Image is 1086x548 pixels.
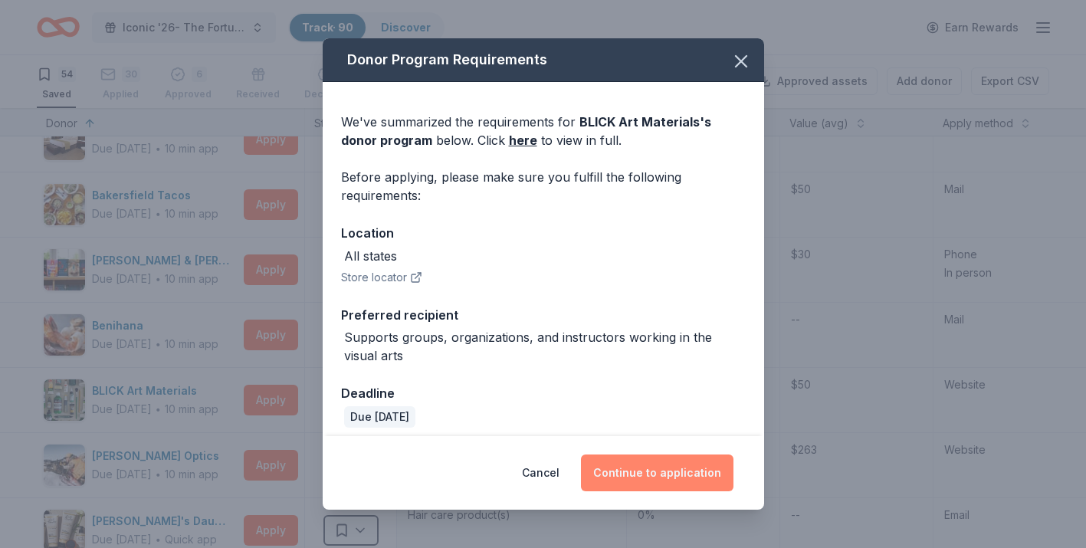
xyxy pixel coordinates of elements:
div: Donor Program Requirements [323,38,764,82]
div: Due [DATE] [344,406,415,428]
div: Before applying, please make sure you fulfill the following requirements: [341,168,746,205]
button: Cancel [522,454,559,491]
div: Supports groups, organizations, and instructors working in the visual arts [344,328,746,365]
a: here [509,131,537,149]
div: Location [341,223,746,243]
div: Preferred recipient [341,305,746,325]
div: Deadline [341,383,746,403]
button: Store locator [341,268,422,287]
div: We've summarized the requirements for below. Click to view in full. [341,113,746,149]
div: All states [344,247,397,265]
button: Continue to application [581,454,733,491]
